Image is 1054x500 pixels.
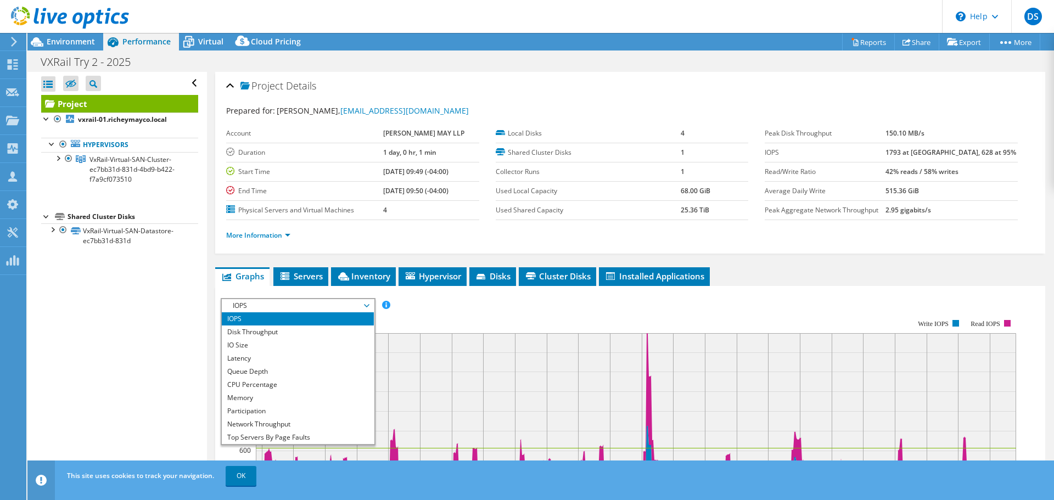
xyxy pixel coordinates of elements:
[765,147,885,158] label: IOPS
[383,148,436,157] b: 1 day, 0 hr, 1 min
[222,352,374,365] li: Latency
[227,299,368,312] span: IOPS
[496,147,681,158] label: Shared Cluster Disks
[894,33,939,50] a: Share
[198,36,223,47] span: Virtual
[68,210,198,223] div: Shared Cluster Disks
[78,115,167,124] b: vxrail-01.richeymayco.local
[765,205,885,216] label: Peak Aggregate Network Throughput
[604,271,704,282] span: Installed Applications
[47,36,95,47] span: Environment
[383,128,464,138] b: [PERSON_NAME] MAY LLP
[41,113,198,127] a: vxrail-01.richeymayco.local
[41,152,198,186] a: VxRail-Virtual-SAN-Cluster-ec7bb31d-831d-4bd9-b422-f7a9cf073510
[41,223,198,248] a: VxRail-Virtual-SAN-Datastore-ec7bb31d-831d
[222,378,374,391] li: CPU Percentage
[383,186,448,195] b: [DATE] 09:50 (-04:00)
[222,365,374,378] li: Queue Depth
[41,138,198,152] a: Hypervisors
[222,405,374,418] li: Participation
[41,95,198,113] a: Project
[681,205,709,215] b: 25.36 TiB
[221,271,264,282] span: Graphs
[286,79,316,92] span: Details
[222,431,374,444] li: Top Servers By Page Faults
[222,391,374,405] li: Memory
[226,466,256,486] a: OK
[239,446,251,455] text: 600
[971,320,1001,328] text: Read IOPS
[222,325,374,339] li: Disk Throughput
[885,167,958,176] b: 42% reads / 58% writes
[885,186,919,195] b: 515.36 GiB
[67,471,214,480] span: This site uses cookies to track your navigation.
[885,148,1016,157] b: 1793 at [GEOGRAPHIC_DATA], 628 at 95%
[885,205,931,215] b: 2.95 gigabits/s
[1024,8,1042,25] span: DS
[956,12,966,21] svg: \n
[222,312,374,325] li: IOPS
[36,56,148,68] h1: VXRail Try 2 - 2025
[340,105,469,116] a: [EMAIL_ADDRESS][DOMAIN_NAME]
[279,271,323,282] span: Servers
[222,418,374,431] li: Network Throughput
[496,205,681,216] label: Used Shared Capacity
[222,339,374,352] li: IO Size
[524,271,591,282] span: Cluster Disks
[681,148,685,157] b: 1
[496,128,681,139] label: Local Disks
[404,271,461,282] span: Hypervisor
[765,166,885,177] label: Read/Write Ratio
[226,128,383,139] label: Account
[885,128,924,138] b: 150.10 MB/s
[383,167,448,176] b: [DATE] 09:49 (-04:00)
[681,186,710,195] b: 68.00 GiB
[226,186,383,196] label: End Time
[226,166,383,177] label: Start Time
[251,36,301,47] span: Cloud Pricing
[277,105,469,116] span: [PERSON_NAME],
[226,205,383,216] label: Physical Servers and Virtual Machines
[989,33,1040,50] a: More
[226,105,275,116] label: Prepared for:
[939,33,990,50] a: Export
[765,128,885,139] label: Peak Disk Throughput
[496,186,681,196] label: Used Local Capacity
[475,271,511,282] span: Disks
[681,128,685,138] b: 4
[226,147,383,158] label: Duration
[122,36,171,47] span: Performance
[226,231,290,240] a: More Information
[765,186,885,196] label: Average Daily Write
[337,271,390,282] span: Inventory
[240,81,283,92] span: Project
[842,33,895,50] a: Reports
[918,320,949,328] text: Write IOPS
[383,205,387,215] b: 4
[89,155,175,184] span: VxRail-Virtual-SAN-Cluster-ec7bb31d-831d-4bd9-b422-f7a9cf073510
[496,166,681,177] label: Collector Runs
[681,167,685,176] b: 1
